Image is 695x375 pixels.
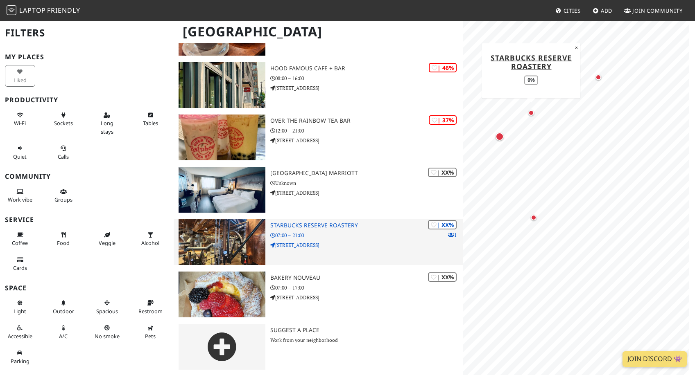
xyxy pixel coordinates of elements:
p: Unknown [270,179,463,187]
span: Laptop [19,6,46,15]
span: Food [57,239,70,247]
span: Air conditioned [59,332,68,340]
span: Smoke free [95,332,120,340]
span: Power sockets [54,119,73,127]
span: Quiet [13,153,27,160]
button: Veggie [92,228,122,250]
a: Over The Rainbow Tea Bar | 37% Over The Rainbow Tea Bar 12:00 – 21:00 [STREET_ADDRESS] [174,115,463,160]
h3: Bakery Nouveau [270,274,463,281]
button: Long stays [92,108,122,138]
span: Credit cards [13,264,27,272]
img: Bakery Nouveau [179,272,265,317]
span: Join Community [632,7,683,14]
img: Starbucks Reserve Roastery [179,219,265,265]
div: | XX% [428,220,457,229]
span: Video/audio calls [58,153,69,160]
a: Starbucks Reserve Roastery [491,52,572,71]
button: Wi-Fi [5,108,35,130]
a: Bakery Nouveau | XX% Bakery Nouveau 07:00 – 17:00 [STREET_ADDRESS] [174,272,463,317]
span: Spacious [96,308,118,315]
button: Food [48,228,79,250]
p: 1 [448,231,457,239]
h3: Suggest a Place [270,327,463,334]
span: Stable Wi-Fi [14,119,26,127]
button: Alcohol [135,228,165,250]
button: Pets [135,321,165,343]
a: Join Community [621,3,686,18]
span: Pet friendly [145,332,156,340]
span: People working [8,196,32,203]
h2: Filters [5,20,169,45]
div: | 37% [429,115,457,125]
a: LaptopFriendly LaptopFriendly [7,4,80,18]
button: Accessible [5,321,35,343]
h3: Service [5,216,169,224]
button: A/C [48,321,79,343]
a: Cities [552,3,584,18]
h3: My Places [5,53,169,61]
button: Sockets [48,108,79,130]
button: Coffee [5,228,35,250]
div: Map marker [529,213,539,222]
span: Coffee [12,239,28,247]
button: Light [5,296,35,318]
div: | 46% [429,63,457,72]
h3: Over The Rainbow Tea Bar [270,117,463,124]
img: Seattle Airport Marriott [179,167,265,213]
button: Outdoor [48,296,79,318]
button: Groups [48,185,79,207]
a: Hood Famous Cafe + Bar | 46% Hood Famous Cafe + Bar 08:00 – 16:00 [STREET_ADDRESS] [174,62,463,108]
span: Work-friendly tables [143,119,158,127]
div: | XX% [428,272,457,282]
h3: Hood Famous Cafe + Bar [270,65,463,72]
button: No smoke [92,321,122,343]
span: Accessible [8,332,32,340]
button: Calls [48,141,79,163]
button: Spacious [92,296,122,318]
span: Veggie [99,239,115,247]
p: Work from your neighborhood [270,336,463,344]
a: Starbucks Reserve Roastery | XX% 1 Starbucks Reserve Roastery 07:00 – 21:00 [STREET_ADDRESS] [174,219,463,265]
a: Seattle Airport Marriott | XX% [GEOGRAPHIC_DATA] Marriott Unknown [STREET_ADDRESS] [174,167,463,213]
span: Cities [564,7,581,14]
button: Tables [135,108,165,130]
img: Hood Famous Cafe + Bar [179,62,265,108]
div: | XX% [428,168,457,177]
span: Long stays [101,119,113,135]
span: Outdoor area [53,308,74,315]
p: [STREET_ADDRESS] [270,294,463,301]
p: [STREET_ADDRESS] [270,241,463,249]
p: [STREET_ADDRESS] [270,137,463,144]
span: Alcohol [141,239,159,247]
h1: [GEOGRAPHIC_DATA] [176,20,462,43]
a: Suggest a Place Work from your neighborhood [174,324,463,370]
h3: [GEOGRAPHIC_DATA] Marriott [270,170,463,177]
button: Work vibe [5,185,35,207]
button: Quiet [5,141,35,163]
div: Map marker [494,131,505,142]
img: Over The Rainbow Tea Bar [179,115,265,160]
button: Restroom [135,296,165,318]
span: Natural light [14,308,26,315]
h3: Starbucks Reserve Roastery [270,222,463,229]
p: 07:00 – 17:00 [270,284,463,292]
p: 07:00 – 21:00 [270,231,463,239]
a: Add [589,3,616,18]
p: 08:00 – 16:00 [270,74,463,82]
div: 0% [525,75,538,85]
span: Restroom [138,308,163,315]
p: 12:00 – 21:00 [270,127,463,135]
span: Group tables [54,196,72,203]
div: Map marker [593,72,603,82]
span: Add [601,7,613,14]
button: Cards [5,253,35,275]
h3: Community [5,173,169,180]
button: Close popup [573,43,580,52]
p: [STREET_ADDRESS] [270,84,463,92]
button: Parking [5,346,35,368]
h3: Space [5,284,169,292]
div: Map marker [526,108,536,118]
img: LaptopFriendly [7,5,16,15]
img: gray-place-d2bdb4477600e061c01bd816cc0f2ef0cfcb1ca9e3ad78868dd16fb2af073a21.png [179,324,265,370]
p: [STREET_ADDRESS] [270,189,463,197]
